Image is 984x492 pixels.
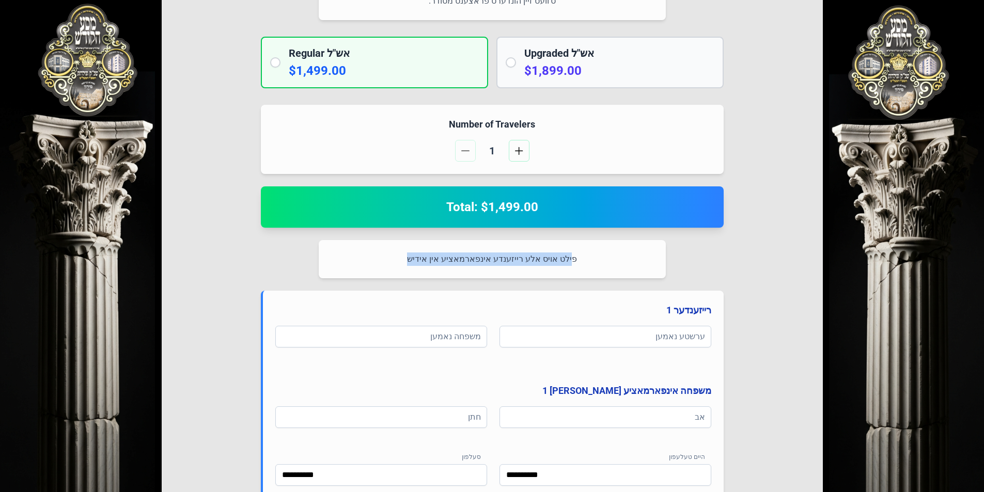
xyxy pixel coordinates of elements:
[289,62,479,79] p: $1,499.00
[273,199,711,215] h2: Total: $1,499.00
[273,117,711,132] h4: Number of Travelers
[275,303,711,318] h4: רייזענדער 1
[289,46,479,60] h2: Regular אש"ל
[275,384,711,398] h4: משפחה אינפארמאציע [PERSON_NAME] 1
[331,252,653,266] p: פילט אויס אלע רייזענדע אינפארמאציע אין אידיש
[480,144,505,158] span: 1
[524,46,714,60] h2: Upgraded אש"ל
[524,62,714,79] p: $1,899.00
